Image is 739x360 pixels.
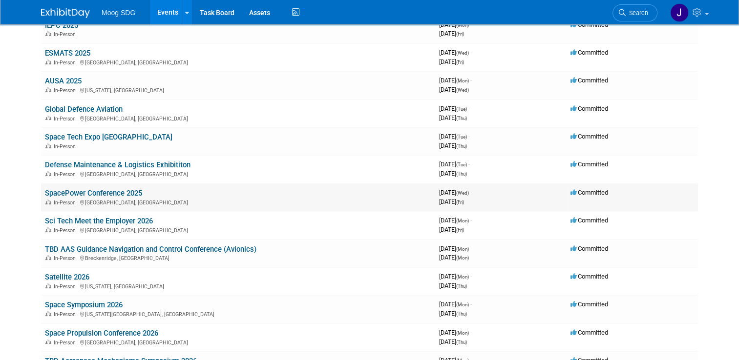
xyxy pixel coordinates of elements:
span: (Wed) [456,87,469,93]
span: - [470,245,472,252]
span: (Thu) [456,143,467,149]
span: In-Person [54,340,79,346]
span: - [470,329,472,336]
span: (Mon) [456,255,469,260]
span: [DATE] [439,282,467,289]
a: Satellite 2026 [45,273,89,281]
span: - [468,133,470,140]
span: [DATE] [439,310,467,317]
span: In-Person [54,283,79,290]
a: IEPC 2025 [45,21,78,30]
span: Committed [570,49,608,56]
span: [DATE] [439,329,472,336]
span: [DATE] [439,198,464,205]
span: (Mon) [456,78,469,83]
span: In-Person [54,255,79,261]
span: In-Person [54,227,79,234]
a: Space Symposium 2026 [45,300,123,309]
img: In-Person Event [45,171,51,176]
img: In-Person Event [45,31,51,36]
span: [DATE] [439,189,472,196]
span: Moog SDG [102,9,135,17]
span: [DATE] [439,300,472,308]
span: (Fri) [456,60,464,65]
span: [DATE] [439,160,470,168]
a: Search [612,4,657,21]
img: In-Person Event [45,200,51,204]
span: (Mon) [456,246,469,252]
span: Committed [570,21,608,28]
span: (Fri) [456,31,464,37]
span: - [470,21,472,28]
span: [DATE] [439,338,467,345]
span: [DATE] [439,105,470,112]
span: In-Person [54,143,79,150]
a: Sci Tech Meet the Employer 2026 [45,217,153,225]
img: In-Person Event [45,227,51,232]
span: Committed [570,245,608,252]
div: [GEOGRAPHIC_DATA], [GEOGRAPHIC_DATA] [45,338,431,346]
img: ExhibitDay [41,8,90,18]
span: [DATE] [439,114,467,121]
span: Committed [570,273,608,280]
img: In-Person Event [45,340,51,344]
img: In-Person Event [45,143,51,148]
div: [US_STATE], [GEOGRAPHIC_DATA] [45,282,431,290]
a: Space Tech Expo [GEOGRAPHIC_DATA] [45,133,172,141]
span: [DATE] [439,142,467,149]
span: Committed [570,329,608,336]
img: In-Person Event [45,311,51,316]
a: ESMATS 2025 [45,49,90,58]
span: Committed [570,160,608,168]
div: [GEOGRAPHIC_DATA], [GEOGRAPHIC_DATA] [45,198,431,206]
span: [DATE] [439,21,472,28]
span: (Tue) [456,134,467,140]
span: [DATE] [439,49,472,56]
span: - [470,300,472,308]
span: (Thu) [456,116,467,121]
span: [DATE] [439,254,469,261]
span: In-Person [54,87,79,94]
span: [DATE] [439,245,472,252]
img: In-Person Event [45,87,51,92]
span: (Tue) [456,106,467,112]
span: - [468,160,470,168]
a: SpacePower Conference 2025 [45,189,142,198]
img: In-Person Event [45,255,51,260]
span: - [470,77,472,84]
span: [DATE] [439,86,469,93]
span: (Thu) [456,171,467,177]
span: (Thu) [456,311,467,317]
span: - [468,105,470,112]
a: Global Defence Aviation [45,105,123,114]
span: In-Person [54,311,79,318]
img: Jaclyn Roberts [670,3,689,22]
span: (Thu) [456,340,467,345]
span: [DATE] [439,77,472,84]
a: TBD AAS Guidance Navigation and Control Conference (Avionics) [45,245,256,254]
span: [DATE] [439,133,470,140]
span: [DATE] [439,273,472,280]
span: Committed [570,189,608,196]
span: (Fri) [456,200,464,205]
span: In-Person [54,171,79,178]
span: Committed [570,217,608,224]
span: (Wed) [456,190,469,196]
span: [DATE] [439,226,464,233]
span: (Mon) [456,218,469,223]
span: In-Person [54,31,79,38]
span: (Mon) [456,22,469,28]
span: In-Person [54,60,79,66]
a: Space Propulsion Conference 2026 [45,329,158,338]
div: [US_STATE], [GEOGRAPHIC_DATA] [45,86,431,94]
div: [GEOGRAPHIC_DATA], [GEOGRAPHIC_DATA] [45,226,431,234]
span: [DATE] [439,30,464,37]
span: Committed [570,77,608,84]
div: [US_STATE][GEOGRAPHIC_DATA], [GEOGRAPHIC_DATA] [45,310,431,318]
span: Committed [570,133,608,140]
span: (Mon) [456,274,469,280]
span: (Thu) [456,283,467,289]
div: Breckenridge, [GEOGRAPHIC_DATA] [45,254,431,261]
span: - [470,49,472,56]
span: - [470,189,472,196]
